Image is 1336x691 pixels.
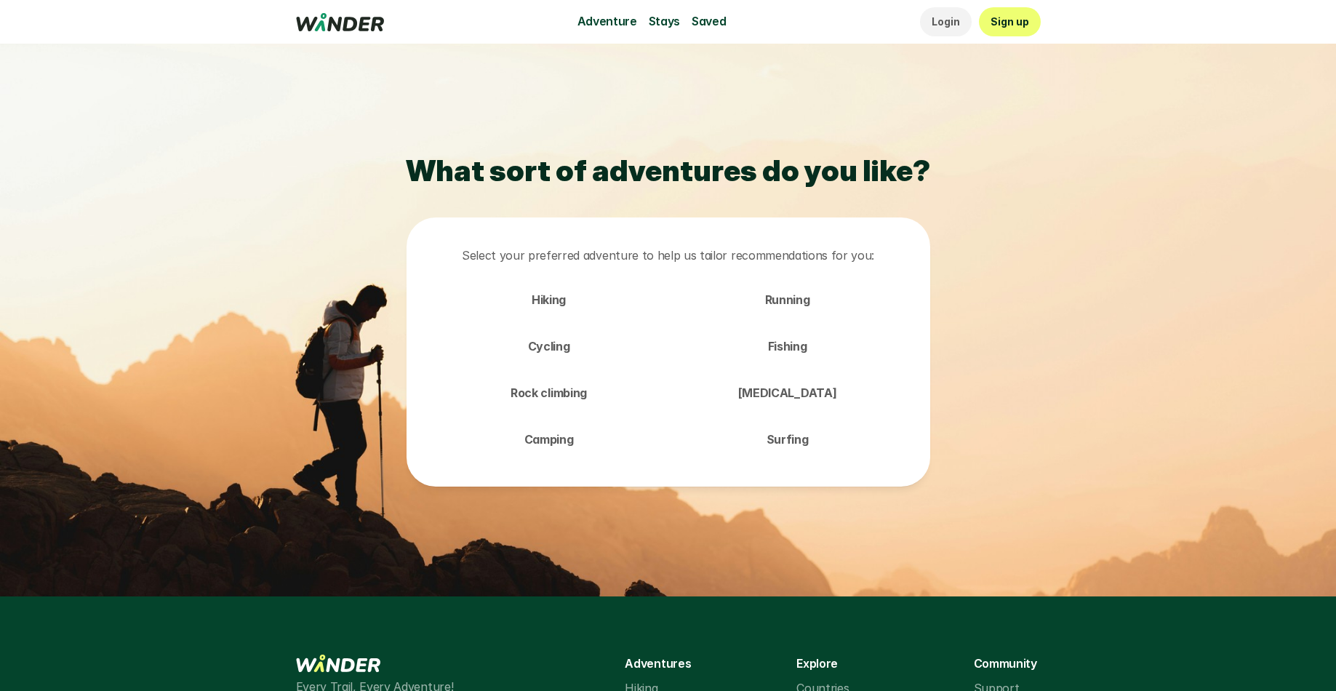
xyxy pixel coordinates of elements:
[932,14,960,30] p: Login
[768,337,807,356] p: Fishing
[649,12,680,31] p: Stays
[511,384,587,403] p: Rock climbing
[920,7,972,36] a: Login
[436,376,663,411] a: Rock climbing
[232,153,1105,188] h2: What sort of adventures do you like?
[674,283,901,318] a: Running
[436,329,663,364] a: Cycling
[738,384,837,403] p: [MEDICAL_DATA]
[532,291,566,310] p: Hiking
[674,329,901,364] a: Fishing
[765,291,810,310] p: Running
[674,376,901,411] a: [MEDICAL_DATA]
[974,655,1037,674] p: Community
[524,431,574,450] p: Camping
[979,7,1041,36] a: Sign up
[692,12,726,31] p: Saved
[436,423,663,458] a: Camping
[436,283,663,318] a: Hiking
[625,655,691,674] p: Adventures
[991,14,1029,30] p: Sign up
[767,431,809,450] p: Surfing
[674,423,901,458] a: Surfing
[796,655,838,674] p: Explore
[577,12,637,31] p: Adventure
[528,337,570,356] p: Cycling
[436,247,901,265] p: Select your preferred adventure to help us tailor recommendations for you:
